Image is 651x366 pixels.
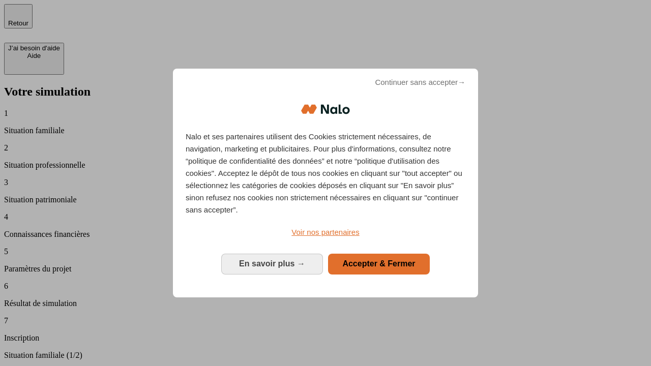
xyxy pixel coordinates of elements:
[186,226,465,238] a: Voir nos partenaires
[328,254,430,274] button: Accepter & Fermer: Accepter notre traitement des données et fermer
[375,76,465,88] span: Continuer sans accepter→
[221,254,323,274] button: En savoir plus: Configurer vos consentements
[342,259,415,268] span: Accepter & Fermer
[239,259,305,268] span: En savoir plus →
[301,94,350,125] img: Logo
[291,228,359,236] span: Voir nos partenaires
[186,131,465,216] p: Nalo et ses partenaires utilisent des Cookies strictement nécessaires, de navigation, marketing e...
[173,69,478,297] div: Bienvenue chez Nalo Gestion du consentement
